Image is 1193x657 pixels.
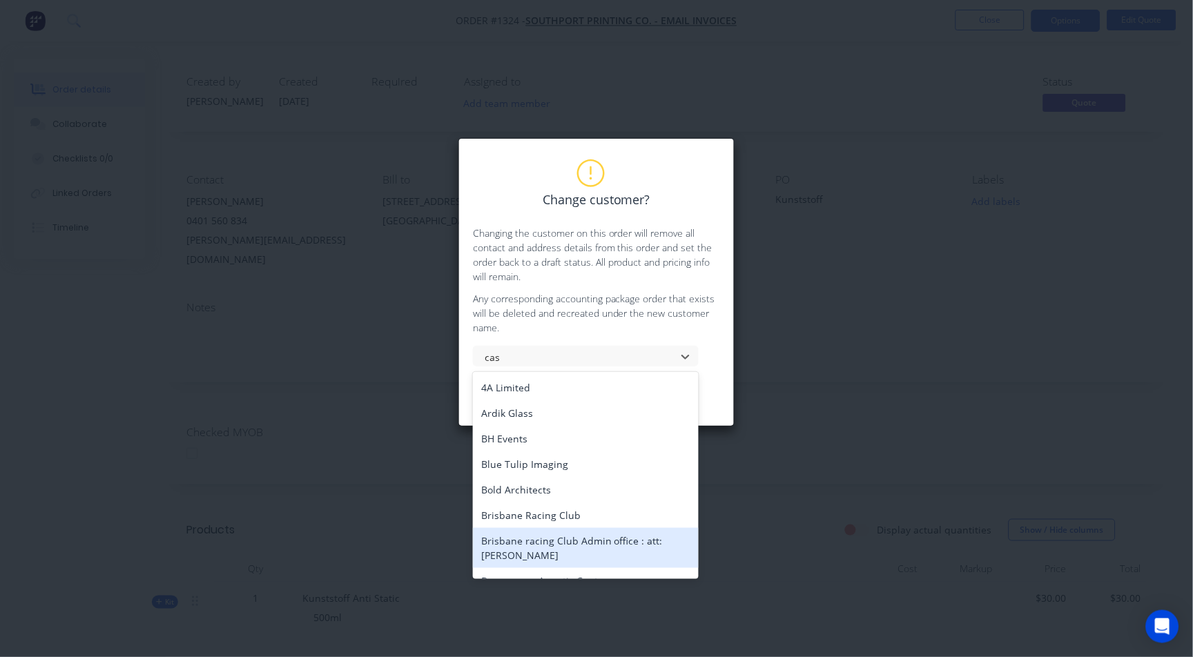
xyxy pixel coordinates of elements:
[473,375,699,400] div: 4A Limited
[473,502,699,528] div: Brisbane Racing Club
[543,190,650,209] span: Change customer?
[1146,610,1179,643] div: Open Intercom Messenger
[473,291,720,335] p: Any corresponding accounting package order that exists will be deleted and recreated under the ne...
[473,226,720,284] p: Changing the customer on this order will remove all contact and address details from this order a...
[473,400,699,426] div: Ardik Glass
[473,477,699,502] div: Bold Architects
[473,568,699,594] div: Burpengary Aquatic Centre
[473,451,699,477] div: Blue Tulip Imaging
[473,426,699,451] div: BH Events
[473,528,699,568] div: Brisbane racing Club Admin office : att: [PERSON_NAME]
